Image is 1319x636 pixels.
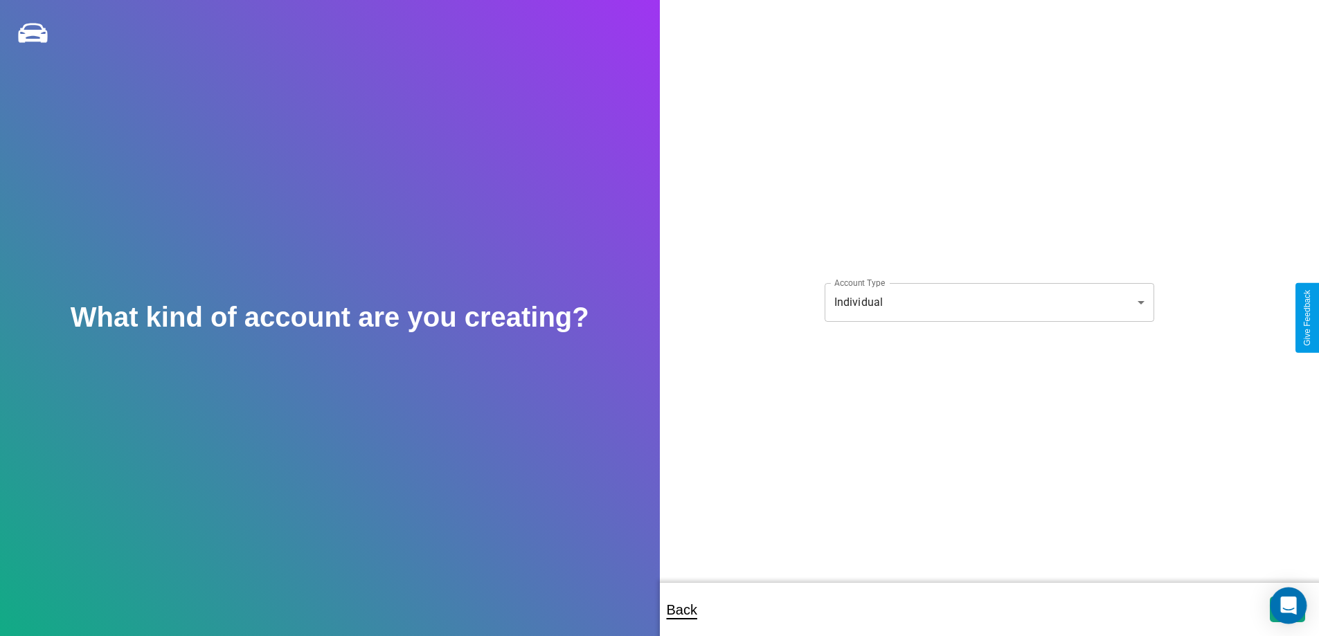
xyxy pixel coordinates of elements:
p: Back [667,597,697,622]
div: Individual [825,283,1154,322]
div: Give Feedback [1302,290,1312,346]
h2: What kind of account are you creating? [71,302,589,333]
label: Account Type [834,277,885,289]
div: Open Intercom Messenger [1271,588,1307,624]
